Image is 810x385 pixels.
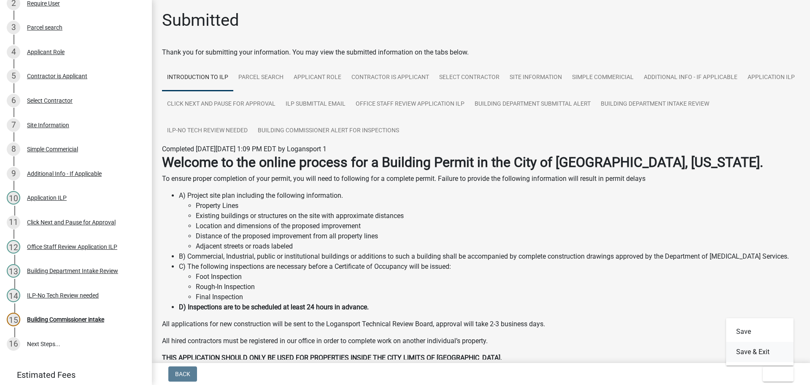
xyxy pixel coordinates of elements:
span: Exit [769,371,782,377]
button: Exit [763,366,794,382]
div: 7 [7,118,20,132]
div: 16 [7,337,20,351]
li: A) Project site plan including the following information. [179,191,800,251]
a: Contractor is Applicant [346,64,434,91]
div: Additional Info - If Applicable [27,171,102,177]
strong: THIS APPLICATION SHOULD ONLY BE USED FOR PROPERTIES INSIDE THE CITY LIMITS OF [GEOGRAPHIC_DATA]. [162,354,502,362]
strong: Welcome to the online process for a Building Permit in the City of [GEOGRAPHIC_DATA], [US_STATE]. [162,154,763,170]
p: All applications for new construction will be sent to the Logansport Technical Review Board, appr... [162,319,800,329]
div: Site Information [27,122,69,128]
li: Rough-In Inspection [196,282,800,292]
li: Property Lines [196,201,800,211]
div: Select Contractor [27,98,73,104]
span: Back [175,371,190,377]
div: 10 [7,191,20,205]
div: Thank you for submitting your information. You may view the submitted information on the tabs below. [162,47,800,57]
li: Foot Inspection [196,272,800,282]
div: 14 [7,289,20,302]
li: Final Inspection [196,292,800,302]
div: Contractor is Applicant [27,73,87,79]
li: C) The following inspections are necessary before a Certificate of Occupancy will be issued: [179,262,800,302]
a: Applicant Role [289,64,346,91]
a: Building Commissioner Alert for inspections [253,117,404,145]
div: Exit [726,318,794,366]
div: Applicant Role [27,49,65,55]
button: Back [168,366,197,382]
a: Introduction to ILP [162,64,233,91]
a: Site Information [505,64,567,91]
div: 9 [7,167,20,180]
p: All hired contractors must be registered in our office in order to complete work on another indiv... [162,336,800,346]
div: 3 [7,21,20,34]
div: Parcel search [27,25,62,30]
button: Save [726,322,794,342]
li: Distance of the proposed improvement from all property lines [196,231,800,241]
div: 13 [7,264,20,278]
div: Click Next and Pause for Approval [27,219,116,225]
p: To ensure proper completion of your permit, you will need to following for a complete permit. Fai... [162,174,800,184]
div: 15 [7,313,20,326]
a: Estimated Fees [7,366,138,383]
a: Building Department Intake Review [596,91,714,118]
div: Building Department Intake Review [27,268,118,274]
div: Application ILP [27,195,67,201]
div: 12 [7,240,20,254]
a: Parcel search [233,64,289,91]
a: Building Department Submittal Alert [470,91,596,118]
div: 11 [7,216,20,229]
div: 6 [7,94,20,107]
li: B) Commercial, Industrial, public or institutional buildings or additions to such a building shal... [179,251,800,262]
li: Existing buildings or structures on the site with approximate distances [196,211,800,221]
div: 4 [7,45,20,59]
li: Adjacent streets or roads labeled [196,241,800,251]
div: Require User [27,0,60,6]
a: Application ILP [742,64,800,91]
div: 8 [7,142,20,156]
a: Additional Info - If Applicable [639,64,742,91]
span: Completed [DATE][DATE] 1:09 PM EDT by Logansport 1 [162,145,327,153]
a: Simple Commericial [567,64,639,91]
div: 5 [7,69,20,83]
a: Select Contractor [434,64,505,91]
strong: D) Inspections are to be scheduled at least 24 hours in advance. [179,303,369,311]
div: Office Staff Review Application ILP [27,244,117,250]
button: Save & Exit [726,342,794,362]
div: ILP-No Tech Review needed [27,292,99,298]
li: Location and dimensions of the proposed improvement [196,221,800,231]
a: Office Staff Review Application ILP [351,91,470,118]
div: Building Commissioner intake [27,317,104,322]
a: ILP-No Tech Review needed [162,117,253,145]
h1: Submitted [162,10,239,30]
a: ILP Submittal Email [281,91,351,118]
a: Click Next and Pause for Approval [162,91,281,118]
div: Simple Commericial [27,146,78,152]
